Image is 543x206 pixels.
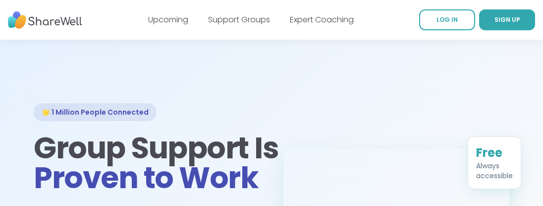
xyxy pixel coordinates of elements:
[8,6,82,34] img: ShareWell Nav Logo
[494,15,520,24] span: SIGN UP
[436,15,458,24] span: LOG IN
[290,14,354,25] a: Expert Coaching
[479,9,535,30] a: SIGN UP
[34,133,260,193] h1: Group Support Is
[34,103,157,121] div: 🌟 1 Million People Connected
[148,14,188,25] a: Upcoming
[476,160,513,180] div: Always accessible
[419,9,475,30] a: LOG IN
[476,144,513,160] div: Free
[34,157,258,199] span: Proven to Work
[208,14,270,25] a: Support Groups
